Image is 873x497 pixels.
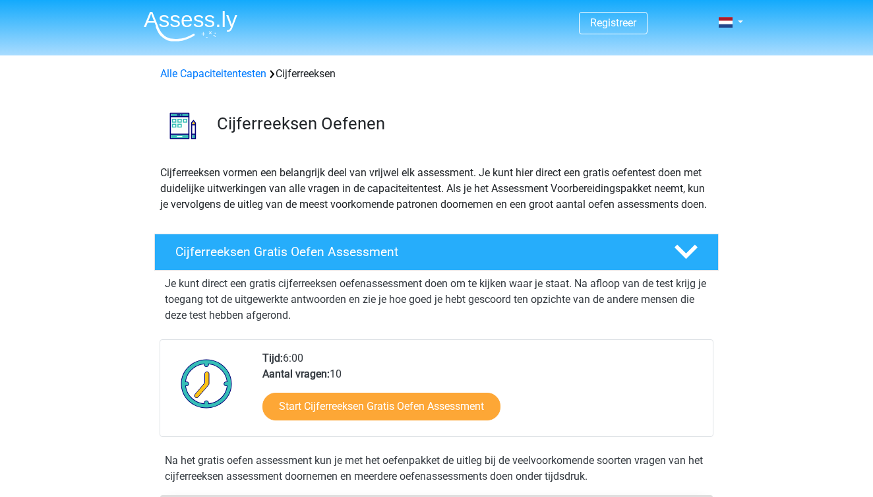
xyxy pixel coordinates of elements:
img: Klok [173,350,240,416]
img: cijferreeksen [155,98,211,154]
b: Tijd: [262,352,283,364]
p: Cijferreeksen vormen een belangrijk deel van vrijwel elk assessment. Je kunt hier direct een grat... [160,165,713,213]
a: Registreer [590,17,636,29]
div: Na het gratis oefen assessment kun je met het oefenpakket de uitleg bij de veelvoorkomende soorte... [160,453,713,484]
div: Cijferreeksen [155,66,718,82]
div: 6:00 10 [253,350,712,436]
a: Start Cijferreeksen Gratis Oefen Assessment [262,393,500,420]
img: Assessly [144,11,237,42]
b: Aantal vragen: [262,368,330,380]
a: Cijferreeksen Gratis Oefen Assessment [149,234,724,271]
a: Alle Capaciteitentesten [160,67,266,80]
h4: Cijferreeksen Gratis Oefen Assessment [175,244,653,259]
h3: Cijferreeksen Oefenen [217,114,708,134]
p: Je kunt direct een gratis cijferreeksen oefenassessment doen om te kijken waar je staat. Na afloo... [165,276,708,323]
